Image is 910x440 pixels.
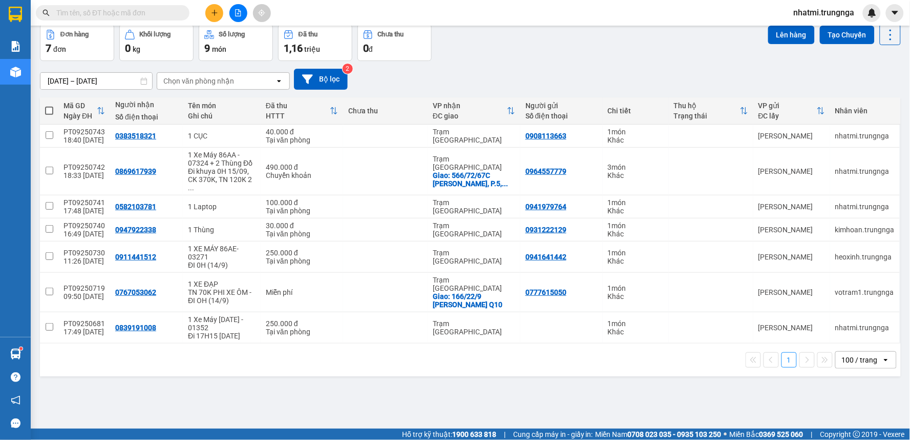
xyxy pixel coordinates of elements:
[608,319,664,328] div: 1 món
[835,167,895,175] div: nhatmi.trungnga
[253,4,271,22] button: aim
[363,42,369,54] span: 0
[46,42,51,54] span: 7
[433,112,507,120] div: ĐC giao
[608,328,664,336] div: Khác
[64,249,105,257] div: PT09250730
[188,332,256,340] div: Đi 17H15 13/09
[115,324,156,332] div: 0839191008
[10,41,21,52] img: solution-icon
[64,292,105,301] div: 09:50 [DATE]
[525,203,566,211] div: 0941979764
[199,24,273,61] button: Số lượng9món
[835,107,895,115] div: Nhân viên
[433,155,515,171] div: Trạm [GEOGRAPHIC_DATA]
[64,207,105,215] div: 17:48 [DATE]
[9,9,25,19] span: Gửi:
[229,4,247,22] button: file-add
[11,395,20,405] span: notification
[64,257,105,265] div: 11:26 [DATE]
[525,226,566,234] div: 0931222129
[140,31,171,38] div: Khối lượng
[266,249,338,257] div: 250.000 đ
[64,284,105,292] div: PT09250719
[433,276,515,292] div: Trạm [GEOGRAPHIC_DATA]
[211,9,218,16] span: plus
[428,97,520,125] th: Toggle SortBy
[9,72,202,85] div: Tên hàng: 1 CỤC ( : 1 )
[266,171,338,179] div: Chuyển khoản
[835,226,895,234] div: kimhoan.trungnga
[119,24,194,61] button: Khối lượng0kg
[882,356,890,364] svg: open
[64,171,105,179] div: 18:33 [DATE]
[98,9,202,33] div: Trạm [GEOGRAPHIC_DATA]
[235,9,242,16] span: file-add
[188,132,256,140] div: 1 CỤC
[835,203,895,211] div: nhatmi.trungnga
[853,431,860,438] span: copyright
[835,253,895,261] div: heoxinh.trungnga
[205,4,223,22] button: plus
[758,288,825,296] div: [PERSON_NAME]
[758,167,825,175] div: [PERSON_NAME]
[820,26,875,44] button: Tạo Chuyến
[278,24,352,61] button: Đã thu1,16 triệu
[188,112,256,120] div: Ghi chú
[504,429,505,440] span: |
[19,347,23,350] sup: 1
[753,97,830,125] th: Toggle SortBy
[759,430,803,438] strong: 0369 525 060
[115,288,156,296] div: 0767053062
[212,45,226,53] span: món
[188,261,256,269] div: ĐI 0H (14/9)
[266,198,338,207] div: 100.000 đ
[219,31,245,38] div: Số lượng
[11,372,20,382] span: question-circle
[64,112,97,120] div: Ngày ĐH
[188,226,256,234] div: 1 Thùng
[266,102,330,110] div: Đã thu
[188,280,256,288] div: 1 XE ĐẠP
[525,167,566,175] div: 0964557779
[608,128,664,136] div: 1 món
[115,132,156,140] div: 0383518321
[8,54,92,66] div: 40.000
[64,198,105,207] div: PT09250741
[10,349,21,359] img: warehouse-icon
[730,429,803,440] span: Miền Bắc
[433,292,515,309] div: Giao: 166/22/9 HỒ BÁ KIỆM Q10
[8,55,39,66] span: Đã thu :
[768,26,815,44] button: Lên hàng
[294,69,348,90] button: Bộ lọc
[608,163,664,171] div: 3 món
[9,9,91,32] div: [PERSON_NAME]
[60,31,89,38] div: Đơn hàng
[724,432,727,436] span: ⚪️
[674,102,740,110] div: Thu hộ
[758,253,825,261] div: [PERSON_NAME]
[669,97,753,125] th: Toggle SortBy
[608,136,664,144] div: Khác
[378,31,404,38] div: Chưa thu
[513,429,593,440] span: Cung cấp máy in - giấy in:
[758,112,817,120] div: ĐC lấy
[608,207,664,215] div: Khác
[64,319,105,328] div: PT09250681
[115,101,178,109] div: Người nhận
[266,288,338,296] div: Miễn phí
[433,171,515,188] div: Giao: 566/72/67C Nguyễn Thái Sơn, P.5, Gò Vấp
[266,112,330,120] div: HTTT
[188,151,256,167] div: 1 Xe Máy 86AA - 07324 + 2 Thùng Đồ
[369,45,373,53] span: đ
[357,24,432,61] button: Chưa thu0đ
[502,179,508,188] span: ...
[64,222,105,230] div: PT09250740
[433,102,507,110] div: VP nhận
[525,253,566,261] div: 0941641442
[40,73,152,89] input: Select a date range.
[56,7,177,18] input: Tìm tên, số ĐT hoặc mã đơn
[608,222,664,230] div: 1 món
[115,167,156,175] div: 0869617939
[188,245,256,261] div: 1 XE MÁY 86AE-03271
